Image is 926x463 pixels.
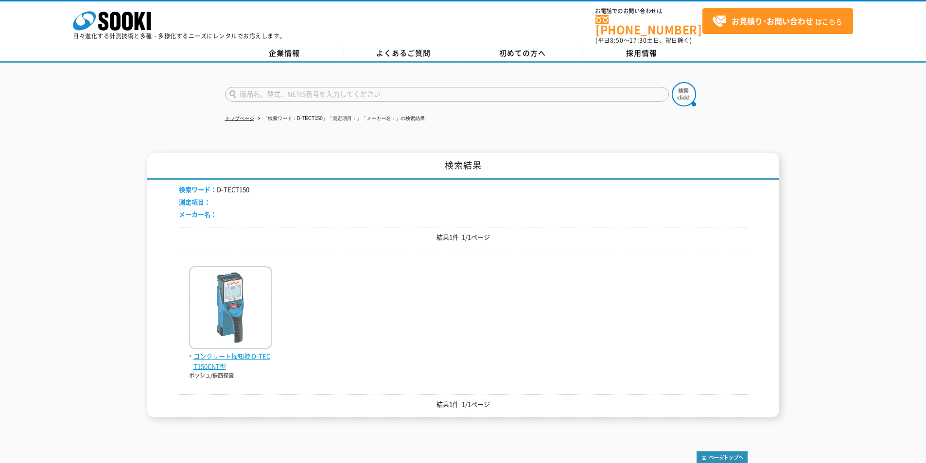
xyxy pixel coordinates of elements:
[732,15,813,27] strong: お見積り･お問い合わせ
[672,82,696,106] img: btn_search.png
[225,116,254,121] a: トップページ
[702,8,853,34] a: お見積り･お問い合わせはこちら
[582,46,701,61] a: 採用情報
[179,399,748,410] p: 結果1件 1/1ページ
[179,197,210,206] span: 測定項目：
[179,209,217,219] span: メーカー名：
[595,15,702,35] a: [PHONE_NUMBER]
[189,341,272,371] a: コンクリート探知機 D-TECT150CNT型
[595,8,702,14] span: お電話でのお問い合わせは
[256,114,425,124] li: 「検索ワード：D-TECT150」「測定項目：」「メーカー名：」の検索結果
[73,33,286,39] p: 日々進化する計測技術と多種・多様化するニーズにレンタルでお応えします。
[225,87,669,102] input: 商品名、型式、NETIS番号を入力してください
[179,185,249,195] li: D-TECT150
[595,36,692,45] span: (平日 ～ 土日、祝日除く)
[499,48,546,58] span: 初めての方へ
[179,232,748,242] p: 結果1件 1/1ページ
[463,46,582,61] a: 初めての方へ
[344,46,463,61] a: よくあるご質問
[225,46,344,61] a: 企業情報
[147,153,779,180] h1: 検索結果
[179,185,217,194] span: 検索ワード：
[189,351,272,372] span: コンクリート探知機 D-TECT150CNT型
[712,14,842,29] span: はこちら
[189,372,272,380] p: ボッシュ/鉄筋探査
[189,266,272,351] img: D-TECT150CNT型
[610,36,624,45] span: 8:50
[629,36,647,45] span: 17:30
